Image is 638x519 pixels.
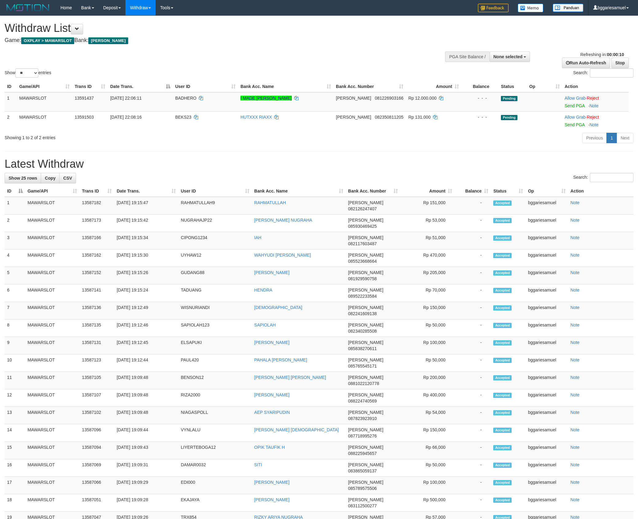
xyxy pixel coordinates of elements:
[400,232,455,250] td: Rp 51,000
[25,197,80,215] td: MAWARSLOT
[178,442,252,459] td: LIYERTEBOGA12
[455,389,491,407] td: -
[25,337,80,354] td: MAWARSLOT
[525,197,568,215] td: bggariesamuel
[348,375,383,380] span: [PERSON_NAME]
[17,111,72,130] td: MAWARSLOT
[455,319,491,337] td: -
[9,176,37,181] span: Show 25 rows
[348,392,383,397] span: [PERSON_NAME]
[79,197,114,215] td: 13587182
[25,459,80,477] td: MAWARSLOT
[114,442,178,459] td: [DATE] 19:09:43
[553,4,583,12] img: panduan.png
[348,294,377,299] span: Copy 089522233584 to clipboard
[455,337,491,354] td: -
[5,424,25,442] td: 14
[346,185,400,197] th: Bank Acc. Number: activate to sort column ascending
[79,267,114,284] td: 13587152
[25,250,80,267] td: MAWARSLOT
[175,115,191,120] span: BEKS23
[455,197,491,215] td: -
[25,232,80,250] td: MAWARSLOT
[348,311,377,316] span: Copy 082241609138 to clipboard
[79,250,114,267] td: 13587162
[571,322,580,327] a: Note
[25,442,80,459] td: MAWARSLOT
[565,115,586,120] a: Allow Grab
[464,114,496,120] div: - - -
[494,54,523,59] span: None selected
[400,354,455,372] td: Rp 50,000
[493,428,512,433] span: Accepted
[114,337,178,354] td: [DATE] 19:12:45
[254,462,262,467] a: SITI
[348,305,383,310] span: [PERSON_NAME]
[178,215,252,232] td: NUGRAHAJP22
[590,122,599,127] a: Note
[464,95,496,101] div: - - -
[79,337,114,354] td: 13587131
[348,416,377,421] span: Copy 087823923910 to clipboard
[400,407,455,424] td: Rp 54,000
[110,115,141,120] span: [DATE] 22:08:16
[617,133,633,143] a: Next
[571,305,580,310] a: Note
[5,92,17,112] td: 1
[114,407,178,424] td: [DATE] 19:09:48
[400,302,455,319] td: Rp 150,000
[518,4,544,12] img: Button%20Memo.svg
[348,427,383,432] span: [PERSON_NAME]
[240,96,292,101] a: I MADE [PERSON_NAME]
[108,81,173,92] th: Date Trans.: activate to sort column descending
[571,235,580,240] a: Note
[79,319,114,337] td: 13587135
[178,337,252,354] td: ELSAPUKI
[571,480,580,485] a: Note
[178,302,252,319] td: WISNURIANDI
[493,288,512,293] span: Accepted
[400,267,455,284] td: Rp 205,000
[400,284,455,302] td: Rp 70,000
[493,305,512,311] span: Accepted
[45,176,56,181] span: Copy
[5,267,25,284] td: 5
[178,372,252,389] td: BENSON12
[25,407,80,424] td: MAWARSLOT
[25,389,80,407] td: MAWARSLOT
[254,375,326,380] a: [PERSON_NAME] [PERSON_NAME]
[348,259,377,264] span: Copy 085523668664 to clipboard
[5,215,25,232] td: 2
[493,375,512,380] span: Accepted
[406,81,461,92] th: Amount: activate to sort column ascending
[565,96,586,101] a: Allow Grab
[254,410,290,415] a: AEP SYARIPUDIN
[348,451,377,456] span: Copy 088225945657 to clipboard
[25,302,80,319] td: MAWARSLOT
[565,96,587,101] span: ·
[254,218,312,223] a: [PERSON_NAME] NUGRAHA
[238,81,333,92] th: Bank Acc. Name: activate to sort column ascending
[493,340,512,345] span: Accepted
[5,337,25,354] td: 9
[525,442,568,459] td: bggariesamuel
[348,346,377,351] span: Copy 085838270611 to clipboard
[59,173,76,183] a: CSV
[79,232,114,250] td: 13587166
[348,288,383,292] span: [PERSON_NAME]
[254,445,285,450] a: OPIK TAUFIK H
[455,424,491,442] td: -
[348,445,383,450] span: [PERSON_NAME]
[571,340,580,345] a: Note
[348,218,383,223] span: [PERSON_NAME]
[5,319,25,337] td: 8
[5,3,51,12] img: MOTION_logo.png
[348,270,383,275] span: [PERSON_NAME]
[348,235,383,240] span: [PERSON_NAME]
[562,58,610,68] a: Run Auto-Refresh
[348,364,377,368] span: Copy 085765545171 to clipboard
[79,215,114,232] td: 13587173
[375,115,403,120] span: Copy 082350811205 to clipboard
[525,337,568,354] td: bggariesamuel
[5,389,25,407] td: 12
